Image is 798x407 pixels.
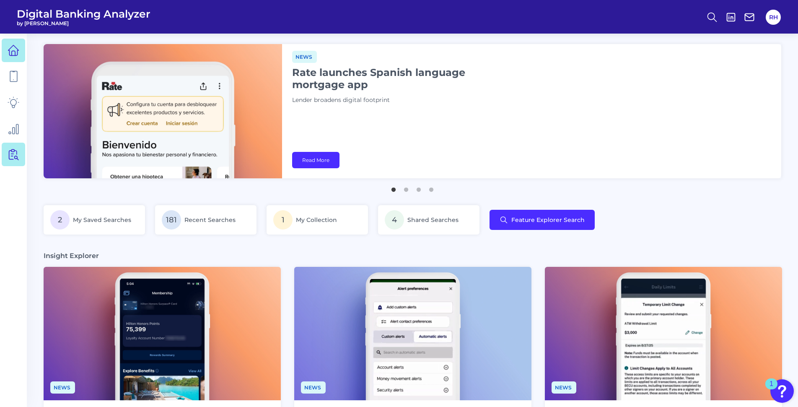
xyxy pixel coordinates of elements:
[490,210,595,230] button: Feature Explorer Search
[44,205,145,235] a: 2My Saved Searches
[50,383,75,391] a: News
[44,251,99,260] h3: Insight Explorer
[402,183,410,192] button: 2
[415,183,423,192] button: 3
[294,267,531,400] img: Appdates - Phone.png
[769,384,773,395] div: 1
[17,20,150,26] span: by [PERSON_NAME]
[389,183,398,192] button: 1
[552,383,576,391] a: News
[292,52,317,60] a: News
[296,216,337,224] span: My Collection
[273,210,293,230] span: 1
[162,210,181,230] span: 181
[292,51,317,63] span: News
[385,210,404,230] span: 4
[378,205,479,235] a: 4Shared Searches
[545,267,782,400] img: News - Phone (2).png
[50,381,75,394] span: News
[511,217,585,223] span: Feature Explorer Search
[301,383,326,391] a: News
[427,183,435,192] button: 4
[301,381,326,394] span: News
[17,8,150,20] span: Digital Banking Analyzer
[44,44,282,178] img: bannerImg
[552,381,576,394] span: News
[292,66,502,91] h1: Rate launches Spanish language mortgage app
[292,152,339,168] a: Read More
[50,210,70,230] span: 2
[292,96,502,105] p: Lender broadens digital footprint
[73,216,131,224] span: My Saved Searches
[766,10,781,25] button: RH
[407,216,459,224] span: Shared Searches
[267,205,368,235] a: 1My Collection
[155,205,256,235] a: 181Recent Searches
[770,379,794,403] button: Open Resource Center, 1 new notification
[184,216,236,224] span: Recent Searches
[44,267,281,400] img: News - Phone (4).png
